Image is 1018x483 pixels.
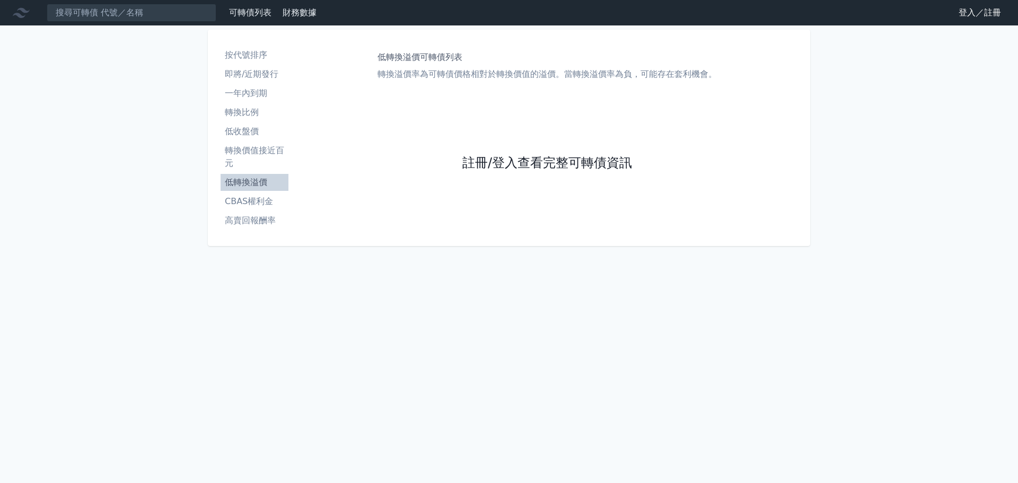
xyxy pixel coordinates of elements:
[221,47,288,64] a: 按代號排序
[462,155,632,172] a: 註冊/登入查看完整可轉債資訊
[221,49,288,62] li: 按代號排序
[221,176,288,189] li: 低轉換溢價
[221,125,288,138] li: 低收盤價
[221,142,288,172] a: 轉換價值接近百元
[378,68,717,81] p: 轉換溢價率為可轉債價格相對於轉換價值的溢價。當轉換溢價率為負，可能存在套利機會。
[221,104,288,121] a: 轉換比例
[221,174,288,191] a: 低轉換溢價
[221,144,288,170] li: 轉換價值接近百元
[229,7,271,17] a: 可轉債列表
[221,123,288,140] a: 低收盤價
[950,4,1010,21] a: 登入／註冊
[221,195,288,208] li: CBAS權利金
[378,51,717,64] h1: 低轉換溢價可轉債列表
[221,87,288,100] li: 一年內到期
[221,66,288,83] a: 即將/近期發行
[221,106,288,119] li: 轉換比例
[221,68,288,81] li: 即將/近期發行
[283,7,317,17] a: 財務數據
[221,193,288,210] a: CBAS權利金
[221,212,288,229] a: 高賣回報酬率
[47,4,216,22] input: 搜尋可轉債 代號／名稱
[221,85,288,102] a: 一年內到期
[221,214,288,227] li: 高賣回報酬率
